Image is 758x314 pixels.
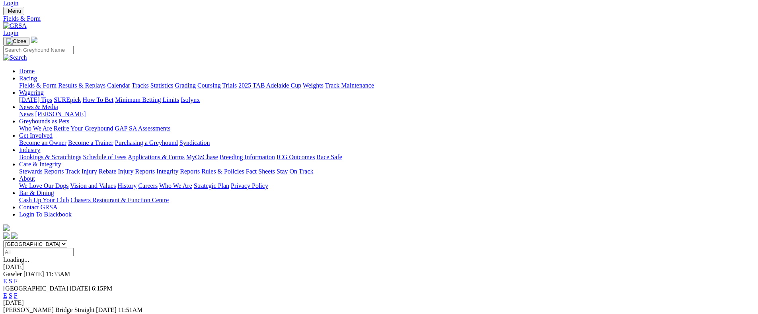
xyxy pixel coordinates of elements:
[58,82,105,89] a: Results & Replays
[19,96,52,103] a: [DATE] Tips
[3,263,755,271] div: [DATE]
[325,82,374,89] a: Track Maintenance
[115,139,178,146] a: Purchasing a Greyhound
[238,82,301,89] a: 2025 TAB Adelaide Cup
[54,96,81,103] a: SUREpick
[19,111,755,118] div: News & Media
[186,154,218,160] a: MyOzChase
[303,82,323,89] a: Weights
[14,278,18,285] a: F
[3,22,27,29] img: GRSA
[138,182,158,189] a: Careers
[3,271,22,277] span: Gawler
[316,154,342,160] a: Race Safe
[107,82,130,89] a: Calendar
[65,168,116,175] a: Track Injury Rebate
[128,154,185,160] a: Applications & Forms
[3,285,68,292] span: [GEOGRAPHIC_DATA]
[3,299,755,306] div: [DATE]
[197,82,221,89] a: Coursing
[35,111,86,117] a: [PERSON_NAME]
[19,111,33,117] a: News
[83,96,114,103] a: How To Bet
[117,182,136,189] a: History
[231,182,268,189] a: Privacy Policy
[19,75,37,82] a: Racing
[19,146,40,153] a: Industry
[19,154,81,160] a: Bookings & Scratchings
[175,82,196,89] a: Grading
[8,8,21,14] span: Menu
[70,197,169,203] a: Chasers Restaurant & Function Centre
[277,154,315,160] a: ICG Outcomes
[156,168,200,175] a: Integrity Reports
[3,306,94,313] span: [PERSON_NAME] Bridge Straight
[19,89,44,96] a: Wagering
[19,154,755,161] div: Industry
[92,285,113,292] span: 6:15PM
[19,175,35,182] a: About
[68,139,113,146] a: Become a Trainer
[3,292,7,299] a: E
[3,46,74,54] input: Search
[19,68,35,74] a: Home
[19,211,72,218] a: Login To Blackbook
[3,256,29,263] span: Loading...
[19,132,53,139] a: Get Involved
[3,15,755,22] a: Fields & Form
[222,82,237,89] a: Trials
[19,139,755,146] div: Get Involved
[220,154,275,160] a: Breeding Information
[19,197,755,204] div: Bar & Dining
[19,96,755,103] div: Wagering
[118,306,143,313] span: 11:51AM
[19,204,57,211] a: Contact GRSA
[3,232,10,239] img: facebook.svg
[6,38,26,45] img: Close
[3,7,24,15] button: Toggle navigation
[201,168,244,175] a: Rules & Policies
[19,125,52,132] a: Who We Are
[54,125,113,132] a: Retire Your Greyhound
[277,168,313,175] a: Stay On Track
[19,189,54,196] a: Bar & Dining
[19,82,755,89] div: Racing
[46,271,70,277] span: 11:33AM
[3,29,18,36] a: Login
[246,168,275,175] a: Fact Sheets
[96,306,117,313] span: [DATE]
[70,285,90,292] span: [DATE]
[115,96,179,103] a: Minimum Betting Limits
[179,139,210,146] a: Syndication
[132,82,149,89] a: Tracks
[19,168,755,175] div: Care & Integrity
[70,182,116,189] a: Vision and Values
[118,168,155,175] a: Injury Reports
[19,103,58,110] a: News & Media
[31,37,37,43] img: logo-grsa-white.png
[19,182,68,189] a: We Love Our Dogs
[159,182,192,189] a: Who We Are
[19,82,57,89] a: Fields & Form
[19,118,69,125] a: Greyhounds as Pets
[11,232,18,239] img: twitter.svg
[181,96,200,103] a: Isolynx
[150,82,173,89] a: Statistics
[19,168,64,175] a: Stewards Reports
[9,292,12,299] a: S
[3,224,10,231] img: logo-grsa-white.png
[19,182,755,189] div: About
[19,125,755,132] div: Greyhounds as Pets
[83,154,126,160] a: Schedule of Fees
[23,271,44,277] span: [DATE]
[3,37,29,46] button: Toggle navigation
[14,292,18,299] a: F
[3,54,27,61] img: Search
[19,197,69,203] a: Cash Up Your Club
[115,125,171,132] a: GAP SA Assessments
[3,278,7,285] a: E
[9,278,12,285] a: S
[19,139,66,146] a: Become an Owner
[19,161,61,168] a: Care & Integrity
